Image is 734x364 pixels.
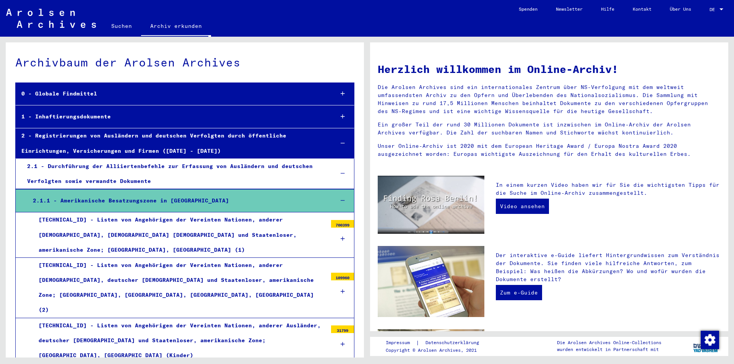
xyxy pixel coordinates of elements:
[378,83,721,115] p: Die Arolsen Archives sind ein internationales Zentrum über NS-Verfolgung mit dem weltweit umfasse...
[33,212,327,257] div: [TECHNICAL_ID] - Listen von Angehörigen der Vereinten Nationen, anderer [DEMOGRAPHIC_DATA], [DEMO...
[33,318,327,363] div: [TECHNICAL_ID] - Listen von Angehörigen der Vereinten Nationen, anderer Ausländer, deutscher [DEM...
[419,339,488,347] a: Datenschutzerklärung
[557,346,661,353] p: wurden entwickelt in Partnerschaft mit
[496,181,721,197] p: In einem kurzen Video haben wir für Sie die wichtigsten Tipps für die Suche im Online-Archiv zusa...
[378,176,484,234] img: video.jpg
[378,121,721,137] p: Ein großer Teil der rund 30 Millionen Dokumente ist inzwischen im Online-Archiv der Arolsen Archi...
[331,273,354,280] div: 109960
[701,331,719,349] img: Zustimmung ändern
[378,246,484,317] img: eguide.jpg
[378,61,721,77] h1: Herzlich willkommen im Online-Archiv!
[15,54,354,71] div: Archivbaum der Arolsen Archives
[557,339,661,346] p: Die Arolsen Archives Online-Collections
[710,7,718,12] span: DE
[27,193,328,208] div: 2.1.1 - Amerikanische Besatzungszone in [GEOGRAPHIC_DATA]
[21,159,328,189] div: 2.1 - Durchführung der Alliiertenbefehle zur Erfassung von Ausländern und deutschen Verfolgten so...
[16,109,328,124] div: 1 - Inhaftierungsdokumente
[16,86,328,101] div: 0 - Globale Findmittel
[496,285,542,300] a: Zum e-Guide
[386,339,416,347] a: Impressum
[331,325,354,333] div: 31799
[331,220,354,228] div: 700399
[496,251,721,283] p: Der interaktive e-Guide liefert Hintergrundwissen zum Verständnis der Dokumente. Sie finden viele...
[378,142,721,158] p: Unser Online-Archiv ist 2020 mit dem European Heritage Award / Europa Nostra Award 2020 ausgezeic...
[6,9,96,28] img: Arolsen_neg.svg
[141,17,211,37] a: Archiv erkunden
[386,347,488,354] p: Copyright © Arolsen Archives, 2021
[496,199,549,214] a: Video ansehen
[386,339,488,347] div: |
[700,330,719,349] div: Zustimmung ändern
[33,258,327,318] div: [TECHNICAL_ID] - Listen von Angehörigen der Vereinten Nationen, anderer [DEMOGRAPHIC_DATA], deuts...
[692,336,720,356] img: yv_logo.png
[16,128,328,158] div: 2 - Registrierungen von Ausländern und deutschen Verfolgten durch öffentliche Einrichtungen, Vers...
[102,17,141,35] a: Suchen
